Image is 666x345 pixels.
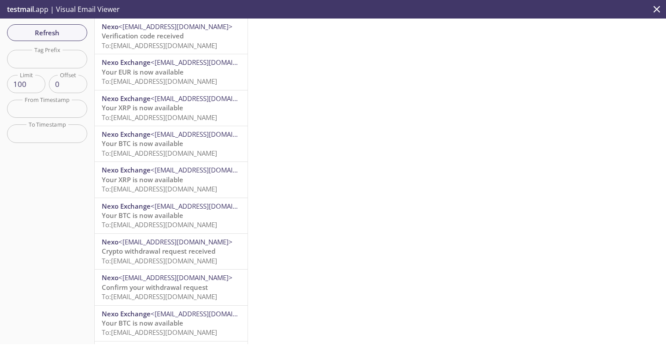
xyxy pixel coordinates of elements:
span: To: [EMAIL_ADDRESS][DOMAIN_NAME] [102,292,217,301]
span: <[EMAIL_ADDRESS][DOMAIN_NAME]> [151,58,265,67]
div: Nexo Exchange<[EMAIL_ADDRESS][DOMAIN_NAME]>Your XRP is now availableTo:[EMAIL_ADDRESS][DOMAIN_NAME] [95,90,248,126]
span: Your XRP is now available [102,175,183,184]
span: Crypto withdrawal request received [102,247,215,255]
span: Nexo [102,237,118,246]
span: Nexo Exchange [102,58,151,67]
span: To: [EMAIL_ADDRESS][DOMAIN_NAME] [102,256,217,265]
div: Nexo<[EMAIL_ADDRESS][DOMAIN_NAME]>Verification code receivedTo:[EMAIL_ADDRESS][DOMAIN_NAME] [95,19,248,54]
span: To: [EMAIL_ADDRESS][DOMAIN_NAME] [102,220,217,229]
span: Nexo Exchange [102,165,151,174]
span: To: [EMAIL_ADDRESS][DOMAIN_NAME] [102,328,217,337]
span: <[EMAIL_ADDRESS][DOMAIN_NAME]> [118,22,233,31]
div: Nexo<[EMAIL_ADDRESS][DOMAIN_NAME]>Confirm your withdrawal requestTo:[EMAIL_ADDRESS][DOMAIN_NAME] [95,270,248,305]
span: Your BTC is now available [102,139,183,148]
span: To: [EMAIL_ADDRESS][DOMAIN_NAME] [102,41,217,50]
span: <[EMAIL_ADDRESS][DOMAIN_NAME]> [151,130,265,139]
div: Nexo Exchange<[EMAIL_ADDRESS][DOMAIN_NAME]>Your XRP is now availableTo:[EMAIL_ADDRESS][DOMAIN_NAME] [95,162,248,197]
span: Your BTC is now available [102,319,183,327]
span: Nexo Exchange [102,309,151,318]
div: Nexo Exchange<[EMAIL_ADDRESS][DOMAIN_NAME]>Your BTC is now availableTo:[EMAIL_ADDRESS][DOMAIN_NAME] [95,306,248,341]
span: Confirm your withdrawal request [102,283,208,292]
span: To: [EMAIL_ADDRESS][DOMAIN_NAME] [102,113,217,122]
div: Nexo<[EMAIL_ADDRESS][DOMAIN_NAME]>Crypto withdrawal request receivedTo:[EMAIL_ADDRESS][DOMAIN_NAME] [95,234,248,269]
span: Nexo Exchange [102,130,151,139]
div: Nexo Exchange<[EMAIL_ADDRESS][DOMAIN_NAME]>Your EUR is now availableTo:[EMAIL_ADDRESS][DOMAIN_NAME] [95,54,248,90]
span: Refresh [14,27,80,38]
span: Your XRP is now available [102,103,183,112]
span: Nexo Exchange [102,202,151,210]
span: <[EMAIL_ADDRESS][DOMAIN_NAME]> [151,165,265,174]
button: Refresh [7,24,87,41]
div: Nexo Exchange<[EMAIL_ADDRESS][DOMAIN_NAME]>Your BTC is now availableTo:[EMAIL_ADDRESS][DOMAIN_NAME] [95,126,248,161]
span: <[EMAIL_ADDRESS][DOMAIN_NAME]> [118,273,233,282]
span: To: [EMAIL_ADDRESS][DOMAIN_NAME] [102,184,217,193]
div: Nexo Exchange<[EMAIL_ADDRESS][DOMAIN_NAME]>Your BTC is now availableTo:[EMAIL_ADDRESS][DOMAIN_NAME] [95,198,248,233]
span: <[EMAIL_ADDRESS][DOMAIN_NAME]> [151,94,265,103]
span: testmail [7,4,34,14]
span: <[EMAIL_ADDRESS][DOMAIN_NAME]> [151,202,265,210]
span: Verification code received [102,31,184,40]
span: To: [EMAIL_ADDRESS][DOMAIN_NAME] [102,149,217,157]
span: Your EUR is now available [102,67,184,76]
span: Your BTC is now available [102,211,183,220]
span: <[EMAIL_ADDRESS][DOMAIN_NAME]> [151,309,265,318]
span: Nexo [102,273,118,282]
span: Nexo [102,22,118,31]
span: To: [EMAIL_ADDRESS][DOMAIN_NAME] [102,77,217,86]
span: Nexo Exchange [102,94,151,103]
span: <[EMAIL_ADDRESS][DOMAIN_NAME]> [118,237,233,246]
